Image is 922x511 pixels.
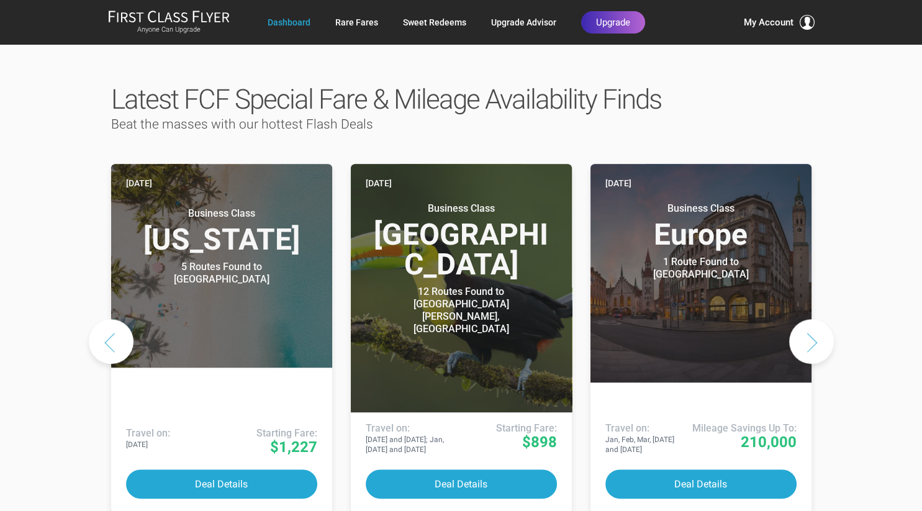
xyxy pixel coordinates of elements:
img: First Class Flyer [108,10,230,23]
h3: Europe [605,202,797,250]
div: 1 Route Found to [GEOGRAPHIC_DATA] [623,256,779,281]
span: Beat the masses with our hottest Flash Deals [111,117,373,132]
time: [DATE] [605,176,631,190]
small: Business Class [623,202,779,215]
small: Business Class [144,207,299,220]
a: Dashboard [268,11,310,34]
div: 5 Routes Found to [GEOGRAPHIC_DATA] [144,261,299,286]
button: Deal Details [366,469,557,499]
div: 12 Routes Found to [GEOGRAPHIC_DATA][PERSON_NAME], [GEOGRAPHIC_DATA] [384,286,539,335]
a: Upgrade Advisor [491,11,556,34]
h3: [GEOGRAPHIC_DATA] [366,202,557,279]
button: Next slide [789,319,834,364]
time: [DATE] [126,176,152,190]
small: Anyone Can Upgrade [108,25,230,34]
button: Deal Details [605,469,797,499]
span: Latest FCF Special Fare & Mileage Availability Finds [111,83,661,115]
time: [DATE] [366,176,392,190]
a: Rare Fares [335,11,378,34]
h3: [US_STATE] [126,207,317,255]
span: My Account [744,15,793,30]
a: First Class FlyerAnyone Can Upgrade [108,10,230,35]
button: Previous slide [89,319,133,364]
a: Upgrade [581,11,645,34]
button: Deal Details [126,469,317,499]
small: Business Class [384,202,539,215]
a: Sweet Redeems [403,11,466,34]
button: My Account [744,15,815,30]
